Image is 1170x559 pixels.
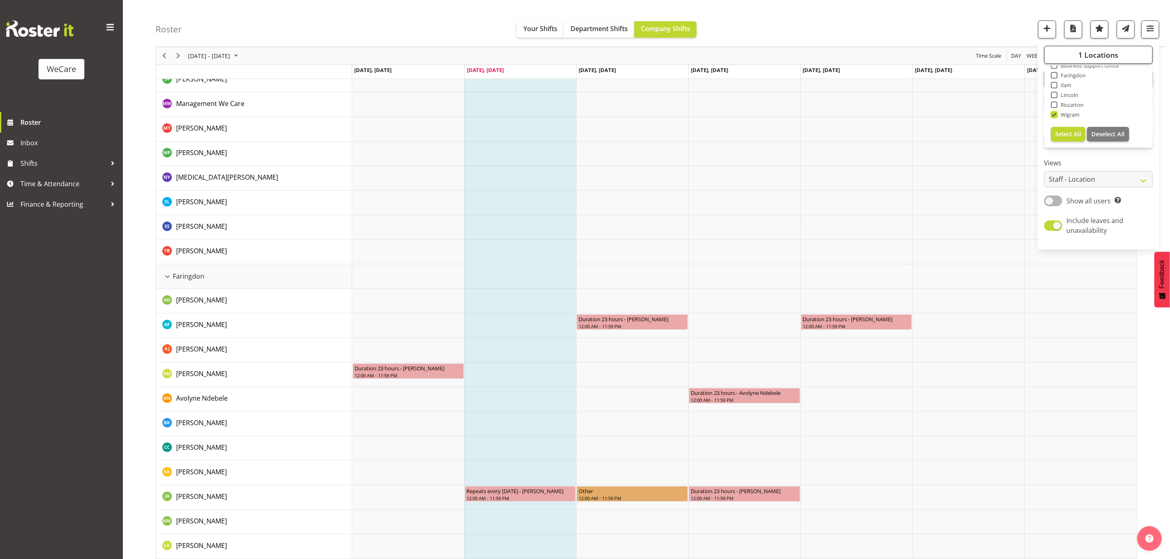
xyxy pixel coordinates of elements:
[691,487,798,495] div: Duration 23 hours - [PERSON_NAME]
[1057,92,1079,98] span: Lincoln
[801,314,912,330] div: Alex Ferguson"s event - Duration 23 hours - Alex Ferguson Begin From Friday, September 12, 2025 a...
[171,47,185,64] div: Next
[570,24,628,33] span: Department Shifts
[1067,196,1111,205] span: Show all users
[176,369,227,379] a: [PERSON_NAME]
[1027,66,1064,74] span: [DATE], [DATE]
[176,99,244,108] span: Management We Care
[355,372,462,379] div: 12:00 AM - 11:59 PM
[176,197,227,206] span: [PERSON_NAME]
[47,63,76,75] div: WeCare
[1026,51,1041,61] span: Week
[691,66,728,74] span: [DATE], [DATE]
[156,289,352,313] td: Aleea Devenport resource
[187,51,242,61] button: September 08 - 14, 2025
[176,74,227,83] span: [PERSON_NAME]
[176,123,227,133] a: [PERSON_NAME]
[1010,51,1023,61] button: Timeline Day
[1057,62,1119,69] span: Business Support Office
[156,338,352,363] td: Amy Johannsen resource
[691,397,798,403] div: 12:00 AM - 11:59 PM
[1145,534,1154,543] img: help-xxl-2.png
[176,541,227,550] a: [PERSON_NAME]
[176,246,227,256] a: [PERSON_NAME]
[176,492,227,501] span: [PERSON_NAME]
[915,66,953,74] span: [DATE], [DATE]
[579,487,686,495] div: Other
[1064,20,1082,38] button: Download a PDF of the roster according to the set date range.
[641,24,690,33] span: Company Shifts
[467,487,574,495] div: Repeats every [DATE] - [PERSON_NAME]
[353,363,464,379] div: Antonia Mao"s event - Duration 23 hours - Antonia Mao Begin From Monday, September 8, 2025 at 12:...
[803,323,910,329] div: 12:00 AM - 11:59 PM
[156,215,352,240] td: Savita Savita resource
[156,240,352,264] td: Tyla Boyd resource
[156,485,352,510] td: Jane Arps resource
[176,344,227,354] a: [PERSON_NAME]
[465,486,576,502] div: Jane Arps"s event - Repeats every tuesday - Jane Arps Begin From Tuesday, September 9, 2025 at 12...
[176,74,227,84] a: [PERSON_NAME]
[176,320,227,329] span: [PERSON_NAME]
[1051,127,1086,142] button: Select All
[176,295,227,304] span: [PERSON_NAME]
[1091,130,1125,138] span: Deselect All
[1044,158,1153,168] label: Views
[467,66,504,74] span: [DATE], [DATE]
[176,295,227,305] a: [PERSON_NAME]
[176,148,227,157] span: [PERSON_NAME]
[1154,252,1170,307] button: Feedback - Show survey
[176,172,278,182] a: [MEDICAL_DATA][PERSON_NAME]
[176,516,227,525] span: [PERSON_NAME]
[1038,20,1056,38] button: Add a new shift
[354,66,392,74] span: [DATE], [DATE]
[1057,82,1072,88] span: Ilam
[1057,72,1086,79] span: Faringdon
[20,157,106,169] span: Shifts
[803,315,910,323] div: Duration 23 hours - [PERSON_NAME]
[1057,101,1084,108] span: Riccarton
[579,66,616,74] span: [DATE], [DATE]
[176,467,227,476] span: [PERSON_NAME]
[176,393,228,403] a: Avolyne Ndebele
[176,320,227,329] a: [PERSON_NAME]
[176,418,227,428] a: [PERSON_NAME]
[176,221,227,231] a: [PERSON_NAME]
[467,495,574,501] div: 12:00 AM - 11:59 PM
[156,363,352,387] td: Antonia Mao resource
[156,387,352,412] td: Avolyne Ndebele resource
[523,24,557,33] span: Your Shifts
[187,51,231,61] span: [DATE] - [DATE]
[156,117,352,142] td: Michelle Thomas resource
[634,21,697,38] button: Company Shifts
[579,495,686,501] div: 12:00 AM - 11:59 PM
[176,148,227,158] a: [PERSON_NAME]
[517,21,564,38] button: Your Shifts
[975,51,1002,61] span: Time Scale
[689,388,800,403] div: Avolyne Ndebele"s event - Duration 23 hours - Avolyne Ndebele Begin From Thursday, September 11, ...
[6,20,74,37] img: Rosterit website logo
[176,99,244,108] a: Management We Care
[1055,130,1081,138] span: Select All
[176,442,227,452] a: [PERSON_NAME]
[689,486,800,502] div: Jane Arps"s event - Duration 23 hours - Jane Arps Begin From Thursday, September 11, 2025 at 12:0...
[1159,260,1166,289] span: Feedback
[803,66,840,74] span: [DATE], [DATE]
[156,142,352,166] td: Millie Pumphrey resource
[1078,50,1118,60] span: 1 Locations
[156,264,352,289] td: Faringdon resource
[1010,51,1022,61] span: Day
[691,495,798,501] div: 12:00 AM - 11:59 PM
[156,412,352,436] td: Brian Ko resource
[176,491,227,501] a: [PERSON_NAME]
[156,313,352,338] td: Alex Ferguson resource
[1117,20,1135,38] button: Send a list of all shifts for the selected filtered period to all rostered employees.
[20,178,106,190] span: Time & Attendance
[1087,127,1129,142] button: Deselect All
[176,516,227,526] a: [PERSON_NAME]
[156,166,352,191] td: Nikita Yates resource
[173,271,204,281] span: Faringdon
[577,314,688,330] div: Alex Ferguson"s event - Duration 23 hours - Alex Ferguson Begin From Wednesday, September 10, 202...
[564,21,634,38] button: Department Shifts
[156,436,352,461] td: Charlotte Courtney resource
